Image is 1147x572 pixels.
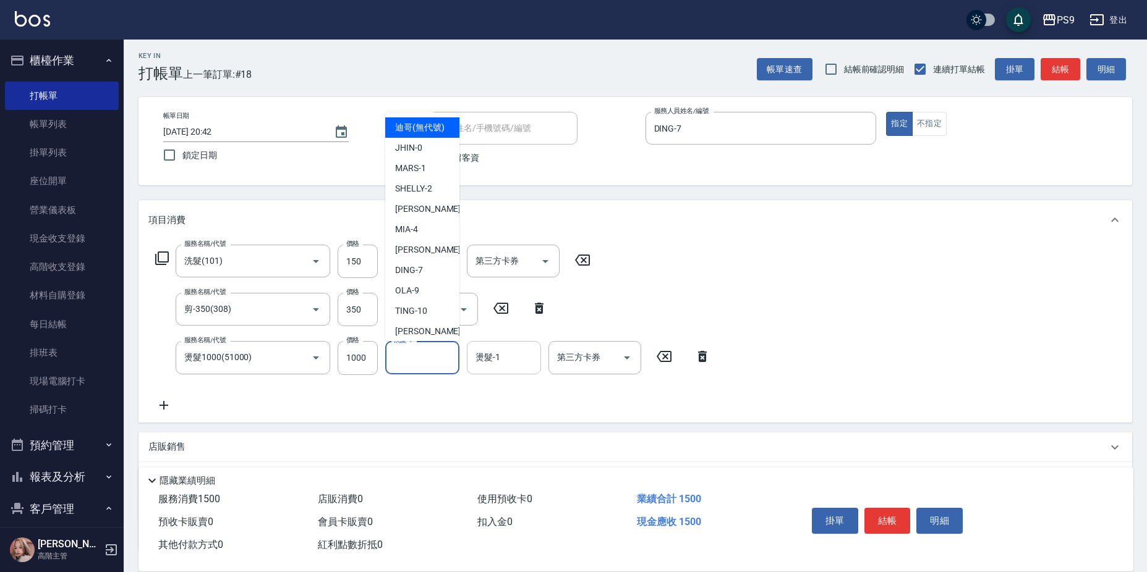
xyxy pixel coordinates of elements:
[445,151,479,164] span: 不留客資
[5,281,119,309] a: 材料自購登錄
[5,224,119,253] a: 現金收支登錄
[5,310,119,339] a: 每日結帳
[5,44,119,77] button: 櫃檯作業
[5,82,119,110] a: 打帳單
[1037,7,1080,33] button: PS9
[5,167,119,195] a: 座位開單
[395,182,432,195] span: SHELLY -2
[183,67,252,82] span: 上一筆訂單:#18
[15,11,50,27] img: Logo
[637,516,701,528] span: 現金應收 1500
[395,121,445,134] span: 迪哥 (無代號)
[454,300,474,319] button: Open
[10,537,35,562] img: Person
[395,243,468,256] span: [PERSON_NAME] -5
[395,162,426,175] span: MARS -1
[395,284,419,297] span: OLA -9
[139,52,183,60] h2: Key In
[163,111,189,120] label: 帳單日期
[995,58,1034,81] button: 掛單
[139,432,1132,462] div: 店販銷售
[844,63,905,76] span: 結帳前確認明細
[535,251,555,271] button: Open
[395,203,468,216] span: [PERSON_NAME] -3
[395,141,422,154] span: JHIN -0
[864,508,911,534] button: 結帳
[306,348,326,368] button: Open
[5,395,119,424] a: 掃碼打卡
[912,112,947,136] button: 不指定
[158,539,223,550] span: 其他付款方式 0
[158,493,220,505] span: 服務消費 1500
[886,112,913,136] button: 指定
[395,325,473,338] span: [PERSON_NAME] -14
[184,239,226,248] label: 服務名稱/代號
[5,196,119,224] a: 營業儀表板
[318,539,383,550] span: 紅利點數折抵 0
[1006,7,1031,32] button: save
[318,516,373,528] span: 會員卡販賣 0
[5,110,119,138] a: 帳單列表
[148,440,185,453] p: 店販銷售
[5,461,119,493] button: 報表及分析
[306,300,326,319] button: Open
[812,508,858,534] button: 掛單
[1085,9,1132,32] button: 登出
[139,200,1132,240] div: 項目消費
[477,516,513,528] span: 扣入金 0
[395,264,423,277] span: DING -7
[148,214,185,227] p: 項目消費
[916,508,963,534] button: 明細
[1041,58,1080,81] button: 結帳
[5,138,119,167] a: 掛單列表
[306,251,326,271] button: Open
[933,63,985,76] span: 連續打單結帳
[158,516,213,528] span: 預收卡販賣 0
[637,493,701,505] span: 業績合計 1500
[1057,12,1075,28] div: PS9
[617,348,637,368] button: Open
[1086,58,1126,81] button: 明細
[5,493,119,525] button: 客戶管理
[5,429,119,461] button: 預約管理
[184,287,226,297] label: 服務名稱/代號
[160,474,215,487] p: 隱藏業績明細
[5,253,119,281] a: 高階收支登錄
[654,106,709,116] label: 服務人員姓名/編號
[38,538,101,550] h5: [PERSON_NAME]
[395,223,418,236] span: MIA -4
[139,65,183,82] h3: 打帳單
[184,335,226,345] label: 服務名稱/代號
[395,305,427,318] span: TING -10
[318,493,363,505] span: 店販消費 0
[38,550,101,561] p: 高階主管
[346,335,359,345] label: 價格
[326,117,356,147] button: Choose date, selected date is 2025-08-10
[5,339,119,367] a: 排班表
[182,149,217,162] span: 鎖定日期
[346,239,359,248] label: 價格
[163,122,322,142] input: YYYY/MM/DD hh:mm
[139,462,1132,492] div: 預收卡販賣
[346,287,359,297] label: 價格
[5,367,119,395] a: 現場電腦打卡
[477,493,532,505] span: 使用預收卡 0
[757,58,812,81] button: 帳單速查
